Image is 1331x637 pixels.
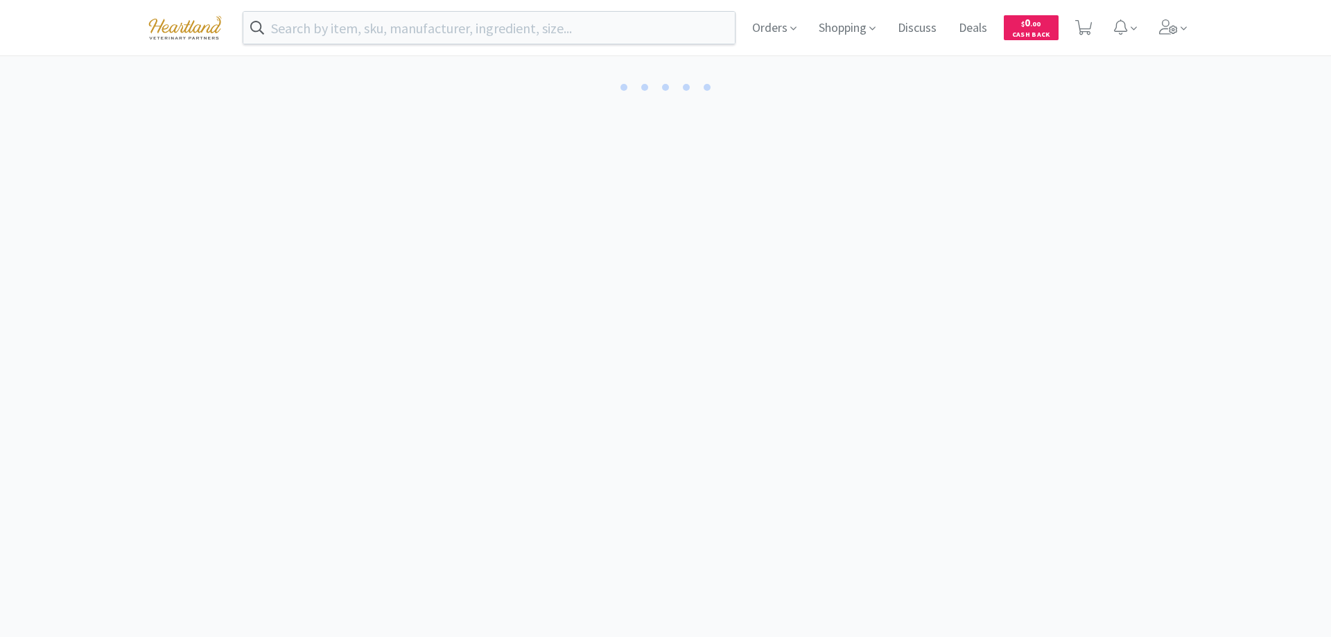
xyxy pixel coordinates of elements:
[1021,19,1025,28] span: $
[892,22,942,35] a: Discuss
[1012,31,1050,40] span: Cash Back
[139,8,232,46] img: cad7bdf275c640399d9c6e0c56f98fd2_10.png
[243,12,735,44] input: Search by item, sku, manufacturer, ingredient, size...
[1030,19,1041,28] span: . 00
[1004,9,1059,46] a: $0.00Cash Back
[953,22,993,35] a: Deals
[1021,16,1041,29] span: 0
